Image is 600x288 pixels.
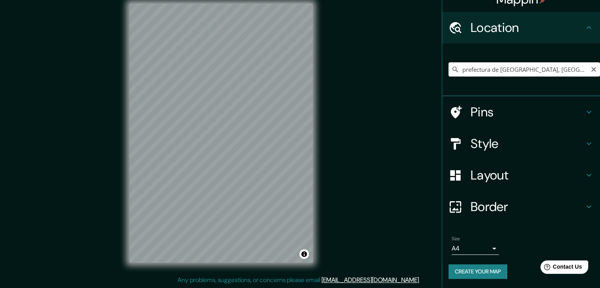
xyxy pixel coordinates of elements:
div: . [420,275,421,285]
div: . [421,275,423,285]
h4: Pins [471,104,584,120]
div: Border [442,191,600,223]
button: Toggle attribution [299,249,309,259]
a: [EMAIL_ADDRESS][DOMAIN_NAME] [321,276,419,284]
p: Any problems, suggestions, or concerns please email . [178,275,420,285]
iframe: Help widget launcher [530,257,591,279]
div: Layout [442,159,600,191]
input: Pick your city or area [449,62,600,77]
div: A4 [452,242,499,255]
canvas: Map [129,4,313,263]
h4: Style [471,136,584,151]
div: Pins [442,96,600,128]
h4: Layout [471,167,584,183]
label: Size [452,236,460,242]
button: Clear [591,65,597,73]
h4: Border [471,199,584,215]
div: Style [442,128,600,159]
div: Location [442,12,600,43]
h4: Location [471,20,584,36]
button: Create your map [449,264,507,279]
